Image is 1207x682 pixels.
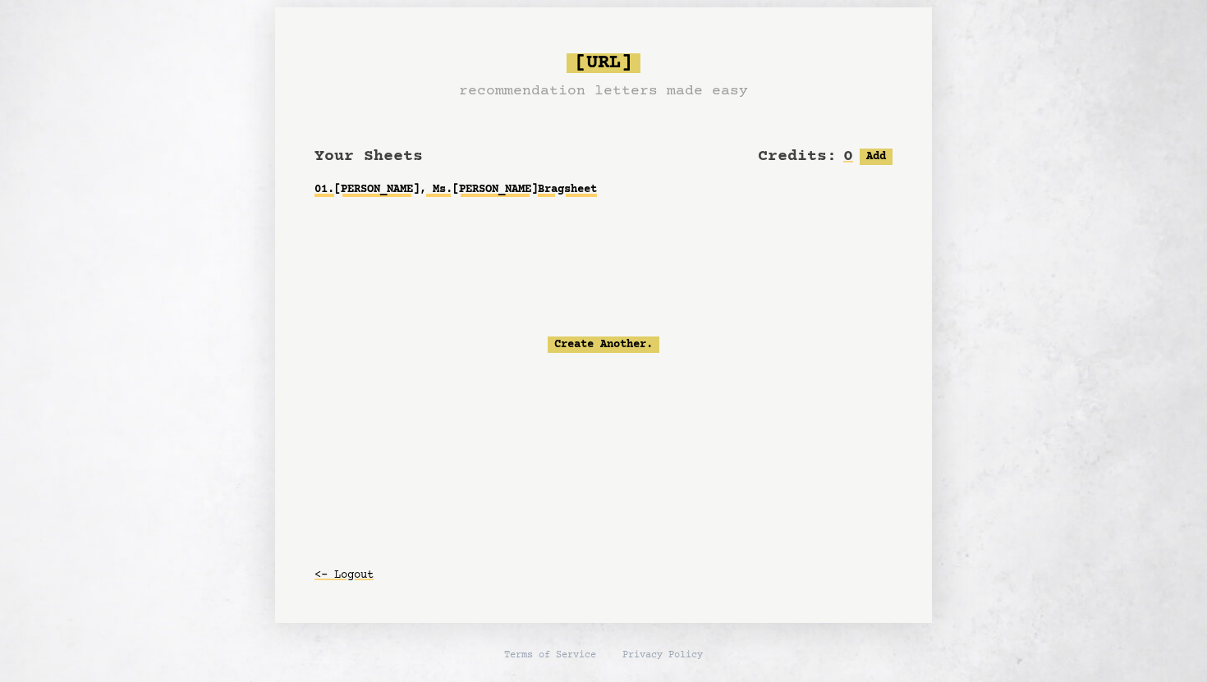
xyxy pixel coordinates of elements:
a: Privacy Policy [622,649,703,662]
h3: recommendation letters made easy [459,80,748,103]
a: Terms of Service [504,649,596,662]
a: 01.[PERSON_NAME], Ms.[PERSON_NAME]Bragsheet [314,175,893,204]
h2: Credits: [758,145,837,168]
h2: 0 [843,145,853,168]
a: Create Another. [548,336,659,353]
button: Add [860,149,893,165]
button: <- Logout [314,561,374,590]
span: Your Sheets [314,147,423,166]
span: [URL] [567,53,640,73]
